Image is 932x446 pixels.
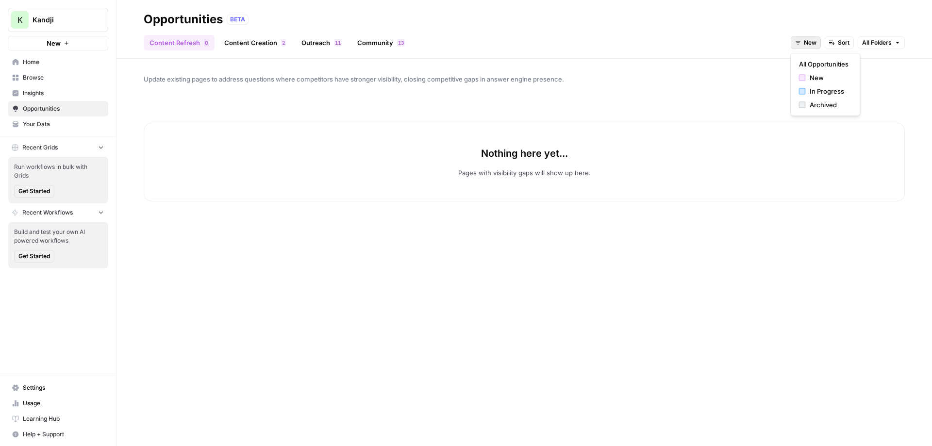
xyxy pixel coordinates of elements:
[17,14,23,26] span: K
[398,39,401,47] span: 1
[144,12,223,27] div: Opportunities
[23,430,104,439] span: Help + Support
[14,163,102,180] span: Run workflows in bulk with Grids
[825,36,854,49] button: Sort
[838,38,849,47] span: Sort
[23,414,104,423] span: Learning Hub
[8,116,108,132] a: Your Data
[144,74,905,84] span: Update existing pages to address questions where competitors have stronger visibility, closing co...
[8,36,108,50] button: New
[8,205,108,220] button: Recent Workflows
[334,39,342,47] div: 11
[335,39,338,47] span: 1
[144,35,215,50] a: Content Refresh0
[23,104,104,113] span: Opportunities
[810,86,849,96] span: In Progress
[281,39,286,47] div: 2
[18,252,50,261] span: Get Started
[810,73,849,83] span: New
[8,70,108,85] a: Browse
[791,53,861,116] div: New
[22,143,58,152] span: Recent Grids
[14,228,102,245] span: Build and test your own AI powered workflows
[227,15,249,24] div: BETA
[810,100,849,110] span: Archived
[397,39,405,47] div: 13
[8,101,108,116] a: Opportunities
[8,411,108,427] a: Learning Hub
[14,185,54,198] button: Get Started
[296,35,348,50] a: Outreach11
[47,38,61,48] span: New
[23,399,104,408] span: Usage
[799,59,849,69] span: All Opportunities
[8,396,108,411] a: Usage
[8,8,108,32] button: Workspace: Kandji
[218,35,292,50] a: Content Creation2
[23,58,104,66] span: Home
[8,380,108,396] a: Settings
[8,85,108,101] a: Insights
[23,120,104,129] span: Your Data
[14,250,54,263] button: Get Started
[204,39,209,47] div: 0
[804,38,816,47] span: New
[858,36,905,49] button: All Folders
[8,54,108,70] a: Home
[205,39,208,47] span: 0
[8,427,108,442] button: Help + Support
[862,38,892,47] span: All Folders
[458,168,591,178] p: Pages with visibility gaps will show up here.
[23,73,104,82] span: Browse
[8,140,108,155] button: Recent Grids
[481,147,568,160] p: Nothing here yet...
[401,39,404,47] span: 3
[791,36,821,49] button: New
[351,35,411,50] a: Community13
[23,89,104,98] span: Insights
[23,383,104,392] span: Settings
[338,39,341,47] span: 1
[18,187,50,196] span: Get Started
[22,208,73,217] span: Recent Workflows
[282,39,285,47] span: 2
[33,15,91,25] span: Kandji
